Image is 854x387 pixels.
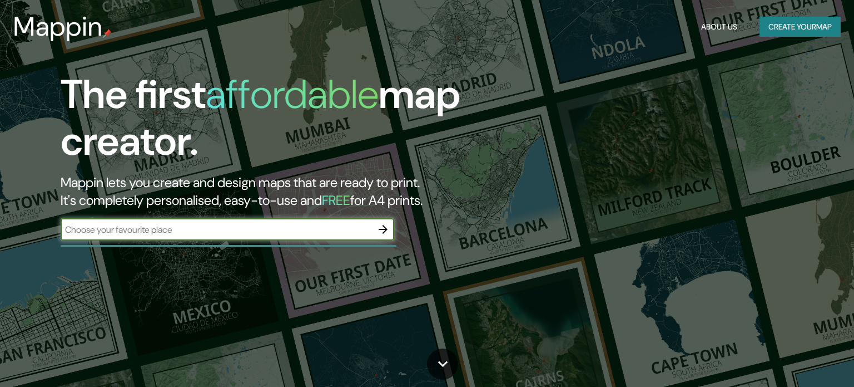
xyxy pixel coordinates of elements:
h5: FREE [322,192,350,209]
img: mappin-pin [103,29,112,38]
h3: Mappin [13,11,103,42]
input: Choose your favourite place [61,223,372,236]
h2: Mappin lets you create and design maps that are ready to print. It's completely personalised, eas... [61,174,488,209]
button: Create yourmap [759,17,841,37]
h1: affordable [206,68,379,120]
h1: The first map creator. [61,71,488,174]
button: About Us [697,17,742,37]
